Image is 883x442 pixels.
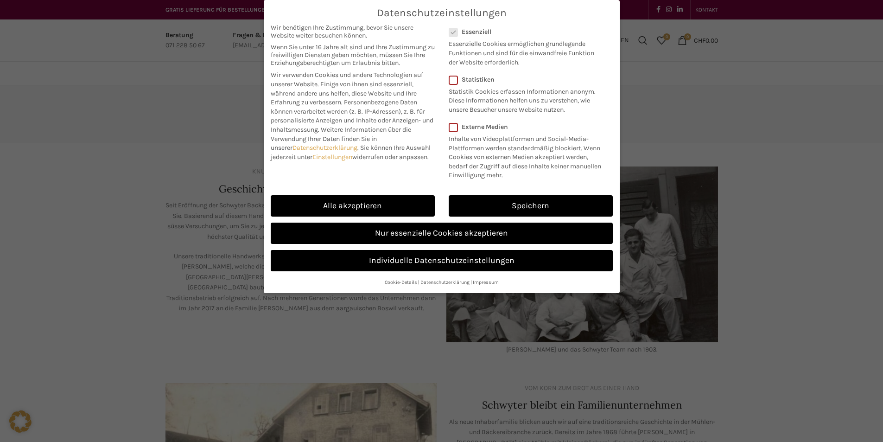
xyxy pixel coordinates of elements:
[449,28,601,36] label: Essenziell
[449,131,607,180] p: Inhalte von Videoplattformen und Social-Media-Plattformen werden standardmäßig blockiert. Wenn Co...
[385,279,417,285] a: Cookie-Details
[473,279,499,285] a: Impressum
[271,43,435,67] span: Wenn Sie unter 16 Jahre alt sind und Ihre Zustimmung zu freiwilligen Diensten geben möchten, müss...
[420,279,470,285] a: Datenschutzerklärung
[271,250,613,271] a: Individuelle Datenschutzeinstellungen
[449,76,601,83] label: Statistiken
[271,144,431,161] span: Sie können Ihre Auswahl jederzeit unter widerrufen oder anpassen.
[377,7,507,19] span: Datenschutzeinstellungen
[271,223,613,244] a: Nur essenzielle Cookies akzeptieren
[449,36,601,67] p: Essenzielle Cookies ermöglichen grundlegende Funktionen und sind für die einwandfreie Funktion de...
[312,153,352,161] a: Einstellungen
[271,24,435,39] span: Wir benötigen Ihre Zustimmung, bevor Sie unsere Website weiter besuchen können.
[271,126,411,152] span: Weitere Informationen über die Verwendung Ihrer Daten finden Sie in unserer .
[449,195,613,217] a: Speichern
[449,123,607,131] label: Externe Medien
[449,83,601,115] p: Statistik Cookies erfassen Informationen anonym. Diese Informationen helfen uns zu verstehen, wie...
[271,98,433,134] span: Personenbezogene Daten können verarbeitet werden (z. B. IP-Adressen), z. B. für personalisierte A...
[271,195,435,217] a: Alle akzeptieren
[271,71,423,106] span: Wir verwenden Cookies und andere Technologien auf unserer Website. Einige von ihnen sind essenzie...
[292,144,357,152] a: Datenschutzerklärung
